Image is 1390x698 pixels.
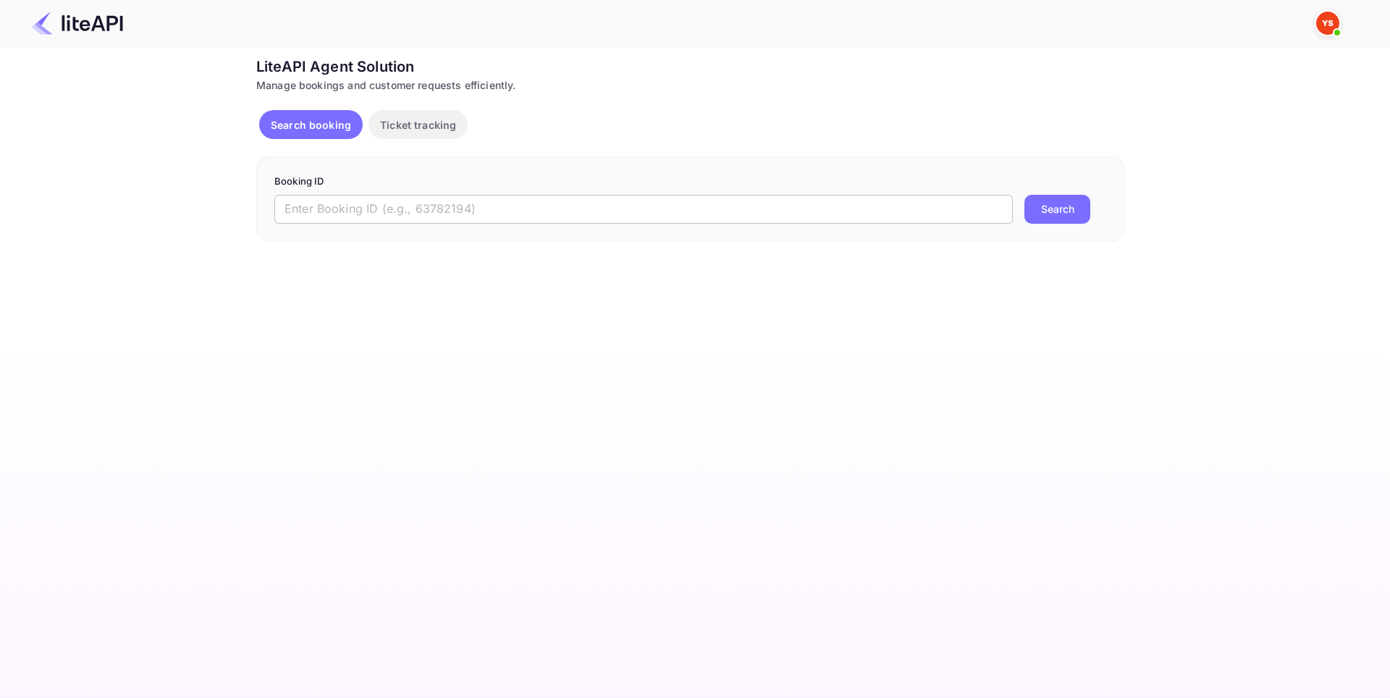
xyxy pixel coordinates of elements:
button: Search [1024,195,1090,224]
p: Booking ID [274,174,1107,189]
p: Search booking [271,117,351,133]
p: Ticket tracking [380,117,456,133]
input: Enter Booking ID (e.g., 63782194) [274,195,1013,224]
div: LiteAPI Agent Solution [256,56,1125,77]
img: Yandex Support [1316,12,1339,35]
div: Manage bookings and customer requests efficiently. [256,77,1125,93]
img: LiteAPI Logo [32,12,123,35]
